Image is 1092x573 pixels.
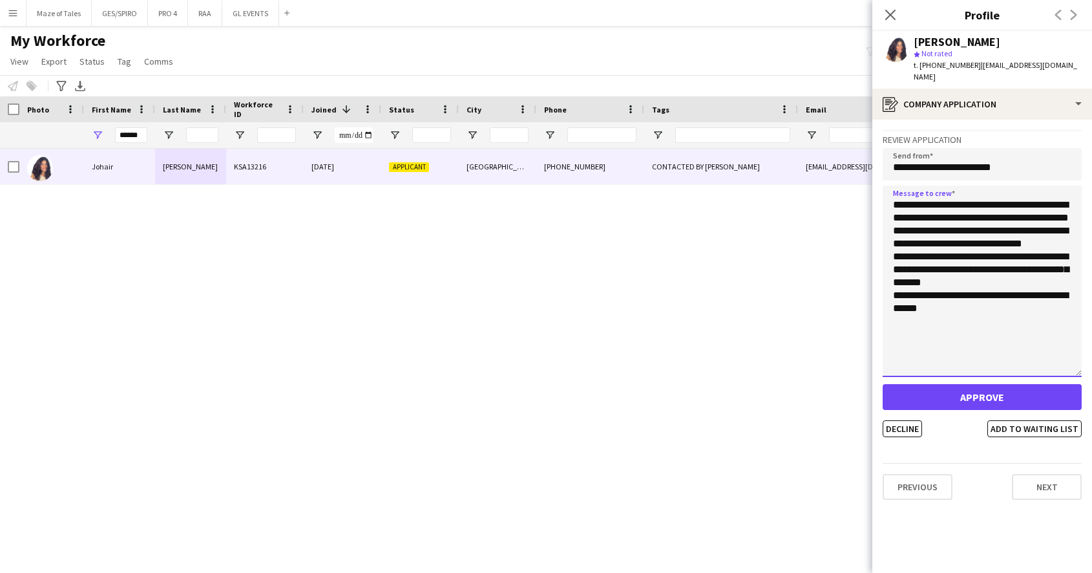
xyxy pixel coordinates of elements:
[257,127,296,143] input: Workforce ID Filter Input
[92,1,148,26] button: GES/SPIRO
[74,53,110,70] a: Status
[872,89,1092,120] div: Company application
[872,6,1092,23] h3: Profile
[544,105,567,114] span: Phone
[188,1,222,26] button: RAA
[652,105,669,114] span: Tags
[675,127,790,143] input: Tags Filter Input
[806,105,826,114] span: Email
[234,100,280,119] span: Workforce ID
[234,129,246,141] button: Open Filter Menu
[987,420,1082,437] button: Add to waiting list
[914,60,1077,81] span: | [EMAIL_ADDRESS][DOMAIN_NAME]
[1012,474,1082,500] button: Next
[567,127,636,143] input: Phone Filter Input
[389,105,414,114] span: Status
[144,56,173,67] span: Comms
[72,78,88,94] app-action-btn: Export XLSX
[148,1,188,26] button: PRO 4
[163,105,201,114] span: Last Name
[27,155,53,181] img: Johair Ibrahim
[467,129,478,141] button: Open Filter Menu
[467,105,481,114] span: City
[79,56,105,67] span: Status
[389,129,401,141] button: Open Filter Menu
[92,129,103,141] button: Open Filter Menu
[222,1,279,26] button: GL EVENTS
[10,31,105,50] span: My Workforce
[544,129,556,141] button: Open Filter Menu
[304,149,381,184] div: [DATE]
[92,105,131,114] span: First Name
[311,105,337,114] span: Joined
[54,78,69,94] app-action-btn: Advanced filters
[335,127,373,143] input: Joined Filter Input
[883,420,922,437] button: Decline
[459,149,536,184] div: [GEOGRAPHIC_DATA]
[914,36,1000,48] div: [PERSON_NAME]
[883,134,1082,146] h3: Review Application
[84,149,155,184] div: Johair
[5,53,34,70] a: View
[36,53,72,70] a: Export
[27,105,49,114] span: Photo
[490,127,529,143] input: City Filter Input
[155,149,226,184] div: [PERSON_NAME]
[118,56,131,67] span: Tag
[883,474,952,500] button: Previous
[186,127,218,143] input: Last Name Filter Input
[412,127,451,143] input: Status Filter Input
[10,56,28,67] span: View
[798,149,961,184] div: [EMAIL_ADDRESS][DOMAIN_NAME]
[311,129,323,141] button: Open Filter Menu
[112,53,136,70] a: Tag
[921,49,952,58] span: Not rated
[226,149,304,184] div: KSA13216
[26,1,92,26] button: Maze of Tales
[163,129,174,141] button: Open Filter Menu
[829,127,953,143] input: Email Filter Input
[644,149,798,184] div: CONTACTED BY [PERSON_NAME]
[41,56,67,67] span: Export
[914,60,981,70] span: t. [PHONE_NUMBER]
[115,127,147,143] input: First Name Filter Input
[652,129,664,141] button: Open Filter Menu
[883,384,1082,410] button: Approve
[536,149,644,184] div: [PHONE_NUMBER]
[389,162,429,172] span: Applicant
[139,53,178,70] a: Comms
[806,129,817,141] button: Open Filter Menu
